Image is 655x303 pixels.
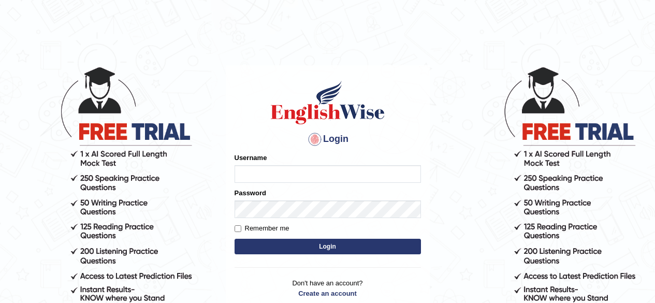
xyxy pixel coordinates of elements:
[269,79,387,126] img: Logo of English Wise sign in for intelligent practice with AI
[235,223,289,234] label: Remember me
[235,131,421,148] h4: Login
[235,153,267,163] label: Username
[235,239,421,254] button: Login
[235,188,266,198] label: Password
[235,288,421,298] a: Create an account
[235,225,241,232] input: Remember me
